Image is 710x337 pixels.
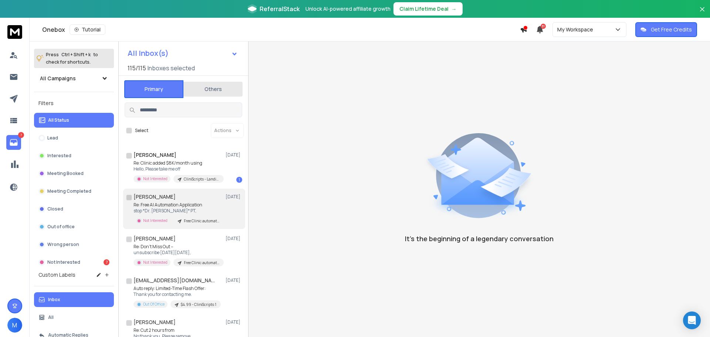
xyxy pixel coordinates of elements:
span: 115 / 115 [128,64,146,73]
a: 7 [6,135,21,150]
button: Lead [34,131,114,145]
div: Open Intercom Messenger [683,311,701,329]
button: Meeting Completed [34,184,114,199]
span: Ctrl + Shift + k [60,50,92,59]
button: M [7,318,22,333]
p: Lead [47,135,58,141]
p: unsubscribe [DATE][DATE], [133,250,222,256]
p: Wrong person [47,242,79,247]
span: ReferralStack [260,4,300,13]
div: 7 [104,259,109,265]
p: Get Free Credits [651,26,692,33]
h1: [PERSON_NAME] [133,151,176,159]
h1: [PERSON_NAME] [133,319,176,326]
h3: Filters [34,98,114,108]
p: 7 [18,132,24,138]
p: All [48,314,54,320]
p: [DATE] [226,319,242,325]
p: Auto reply: Limited-Time Flash Offer: [133,286,221,291]
button: Out of office [34,219,114,234]
p: [DATE] [226,152,242,158]
span: → [452,5,457,13]
p: Re: Free AI Automation Application [133,202,222,208]
p: All Status [48,117,69,123]
p: Meeting Booked [47,171,84,176]
p: Free Clinic automation - Fiverr contacts [184,260,219,266]
h1: [EMAIL_ADDRESS][DOMAIN_NAME] [133,277,215,284]
button: Wrong person [34,237,114,252]
p: It’s the beginning of a legendary conversation [405,233,554,244]
button: All Inbox(s) [122,46,244,61]
button: All Status [34,113,114,128]
button: Claim Lifetime Deal→ [393,2,463,16]
p: Press to check for shortcuts. [46,51,98,66]
button: Closed [34,202,114,216]
p: [DATE] [226,277,242,283]
button: Tutorial [70,24,105,35]
button: Not Interested7 [34,255,114,270]
h1: [PERSON_NAME] [133,193,176,200]
button: Meeting Booked [34,166,114,181]
div: 1 [236,177,242,183]
h1: All Inbox(s) [128,50,169,57]
h1: All Campaigns [40,75,76,82]
p: Not Interested [143,176,168,182]
p: $4.99 - CliniScripts 1 [181,302,216,307]
p: Not Interested [47,259,80,265]
p: Unlock AI-powered affiliate growth [305,5,390,13]
button: Inbox [34,292,114,307]
div: Onebox [42,24,520,35]
p: Interested [47,153,71,159]
p: Closed [47,206,63,212]
p: CliniScripts - Landing page outreach [184,176,219,182]
button: Primary [124,80,183,98]
button: Close banner [697,4,707,22]
button: Interested [34,148,114,163]
p: Out Of Office [143,301,165,307]
p: Re: Don’t Miss Out – [133,244,222,250]
p: Inbox [48,297,60,303]
label: Select [135,128,148,134]
span: 31 [541,24,546,29]
p: Not Interested [143,260,168,265]
p: Free Clinic automation - Fiverr contacts [184,218,219,224]
button: Get Free Credits [635,22,697,37]
p: [DATE] [226,236,242,242]
h1: [PERSON_NAME] [133,235,176,242]
p: stop *Dr. [PERSON_NAME]* PT, [133,208,222,214]
p: Thank you for contacting me. [133,291,221,297]
p: Hello, Please take me off [133,166,222,172]
p: Re: Cut 2 hours from [133,327,222,333]
h3: Inboxes selected [148,64,195,73]
button: Others [183,81,243,97]
button: All [34,310,114,325]
p: Not Interested [143,218,168,223]
p: Meeting Completed [47,188,91,194]
p: My Workspace [557,26,596,33]
p: Re: Clinic added $8K/month using [133,160,222,166]
p: Out of office [47,224,75,230]
p: [DATE] [226,194,242,200]
h3: Custom Labels [38,271,75,279]
button: All Campaigns [34,71,114,86]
